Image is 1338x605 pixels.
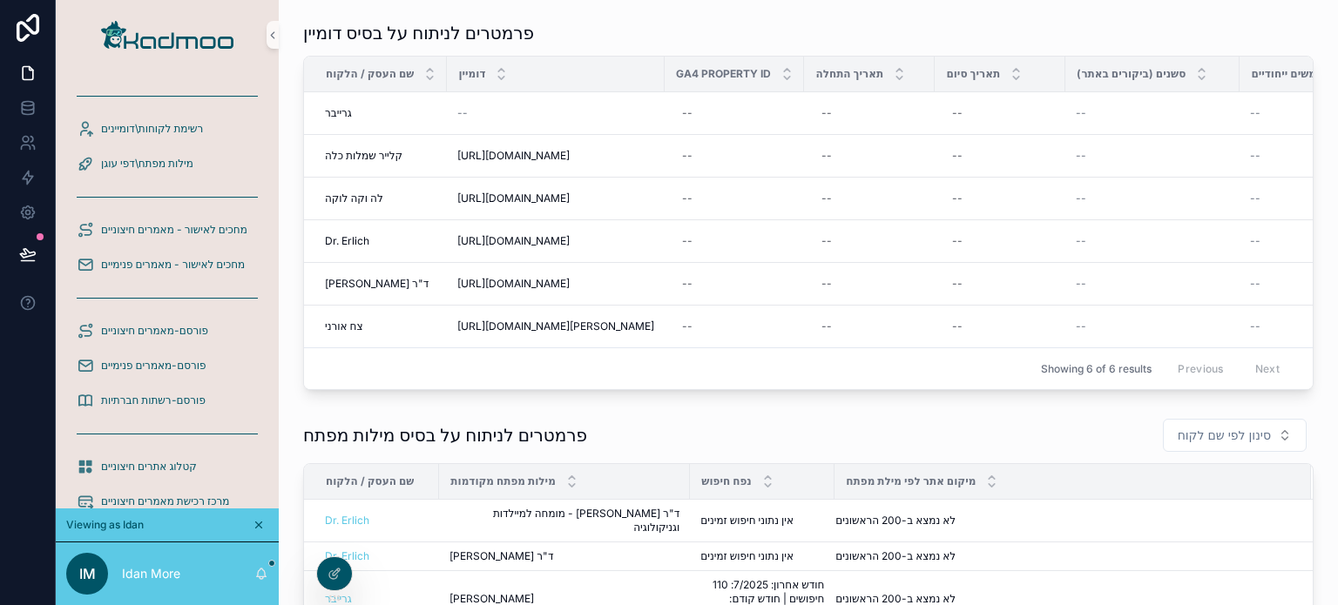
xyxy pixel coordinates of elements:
a: -- [814,313,924,340]
div: -- [952,149,963,163]
span: דומיין [458,67,485,81]
a: פורסם-מאמרים חיצוניים [66,315,268,346]
a: פורסם-רשתות חברתיות [66,385,268,416]
a: -- [675,270,794,298]
div: -- [952,192,963,205]
a: -- [814,99,924,127]
a: -- [1076,106,1229,120]
a: ד"ר [PERSON_NAME] [449,549,679,563]
a: רשימת לקוחות\דומיינים [66,113,268,145]
div: -- [821,277,832,291]
a: אין נתוני חיפוש זמינים [700,514,824,528]
span: Showing 6 of 6 results [1041,362,1152,376]
span: -- [1076,277,1086,291]
a: צח אורני [325,319,436,333]
span: מילות מפתח מקודמות [450,474,556,488]
span: תאריך סיום [946,67,1000,81]
a: -- [675,99,794,127]
span: -- [1076,319,1086,333]
a: -- [814,185,924,212]
span: נפח חיפוש [701,474,751,488]
a: -- [945,270,1055,298]
span: -- [1250,277,1260,291]
a: לא נמצא ב-200 הראשונים [835,549,1290,563]
span: ד"ר [PERSON_NAME] [325,277,429,291]
a: Dr. Erlich [325,514,429,528]
div: -- [682,319,693,333]
a: [URL][DOMAIN_NAME] [457,149,654,163]
a: -- [1076,277,1229,291]
a: ד"ר [PERSON_NAME] [325,277,436,291]
div: -- [821,234,832,248]
div: -- [682,149,693,163]
span: -- [1076,106,1086,120]
a: לה וקה לוקה [325,192,436,205]
span: [URL][DOMAIN_NAME] [457,234,570,248]
span: -- [1250,149,1260,163]
span: תאריך התחלה [815,67,883,81]
div: -- [682,192,693,205]
a: -- [814,227,924,255]
span: ד"ר [PERSON_NAME] [449,549,553,563]
div: -- [952,277,963,291]
a: -- [945,227,1055,255]
span: -- [1250,106,1260,120]
a: -- [814,142,924,170]
a: -- [1076,234,1229,248]
span: לה וקה לוקה [325,192,383,205]
a: [URL][DOMAIN_NAME] [457,192,654,205]
a: לא נמצא ב-200 הראשונים [835,514,1290,528]
span: [URL][DOMAIN_NAME] [457,192,570,205]
span: [URL][DOMAIN_NAME] [457,149,570,163]
span: מיקום אתר לפי מילת מפתח [846,474,976,488]
div: -- [682,106,693,120]
span: פורסם-מאמרים חיצוניים [101,324,208,338]
a: -- [1076,149,1229,163]
h1: פרמטרים לניתוח על בסיס דומיין [303,21,534,45]
img: App logo [101,21,233,49]
a: -- [1076,319,1229,333]
span: IM [79,563,96,584]
span: -- [1076,234,1086,248]
a: Dr. Erlich [325,234,436,248]
a: -- [945,99,1055,127]
a: מרכז רכישת מאמרים חיצוניים [66,486,268,517]
div: -- [952,234,963,248]
h1: פרמטרים לניתוח על בסיס מילות מפתח [303,423,587,447]
span: -- [1250,319,1260,333]
button: Select Button [1163,419,1307,452]
p: Idan More [122,565,180,582]
div: -- [821,319,832,333]
a: מחכים לאישור - מאמרים חיצוניים [66,214,268,245]
a: [URL][DOMAIN_NAME][PERSON_NAME] [457,319,654,333]
span: רשימת לקוחות\דומיינים [101,122,203,136]
a: מחכים לאישור - מאמרים פנימיים [66,249,268,280]
div: -- [821,192,832,205]
span: Viewing as Idan [66,518,144,532]
a: קלייר שמלות כלה [325,149,436,163]
a: -- [457,106,654,120]
span: אין נתוני חיפוש זמינים [700,514,794,528]
span: גרייבר [325,106,352,120]
span: מרכז רכישת מאמרים חיצוניים [101,494,229,508]
div: scrollable content [56,70,279,508]
span: פורסם-רשתות חברתיות [101,393,206,407]
a: [URL][DOMAIN_NAME] [457,234,654,248]
span: Dr. Erlich [325,514,369,528]
a: מילות מפתח\דפי עוגן [66,148,268,179]
a: [URL][DOMAIN_NAME] [457,277,654,291]
span: סשנים (ביקורים באתר) [1077,67,1186,81]
div: -- [682,277,693,291]
a: פורסם-מאמרים פנימיים [66,350,268,381]
span: GA4 Property ID [676,67,771,81]
span: צח אורני [325,319,363,333]
span: -- [1250,234,1260,248]
span: Dr. Erlich [325,549,369,563]
span: -- [1076,149,1086,163]
span: -- [457,106,468,120]
a: -- [1076,192,1229,205]
span: קלייר שמלות כלה [325,149,402,163]
a: -- [675,142,794,170]
span: -- [1250,192,1260,205]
